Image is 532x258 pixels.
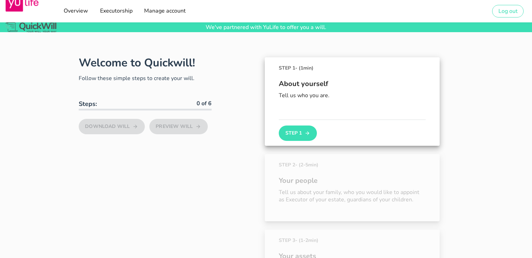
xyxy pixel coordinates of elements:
span: - (1-2min) [295,237,318,244]
span: STEP 1 [279,64,313,72]
a: Manage account [142,4,188,18]
span: - (2-5min) [295,162,318,168]
span: - (1min) [295,65,313,71]
span: Overview [63,7,88,15]
p: Follow these simple steps to create your will. [79,74,212,83]
span: About yourself [279,79,426,89]
button: Preview Will [149,119,208,134]
b: 0 of 6 [197,100,212,107]
h1: Welcome to Quickwill! [79,55,195,70]
img: Logo [3,21,58,34]
button: Log out [492,5,524,17]
span: Manage account [144,7,186,15]
span: STEP 2 [279,161,318,169]
a: Overview [61,4,90,18]
span: Your people [279,175,426,186]
p: Tell us who you are. [279,92,426,99]
span: Log out [498,7,518,15]
button: Download Will [79,119,145,134]
p: Tell us about your family, who you would like to appoint as Executor of your estate, guardians of... [279,189,426,203]
button: Step 1 [279,126,317,141]
a: Executorship [97,4,134,18]
b: Steps: [79,100,97,108]
span: Executorship [99,7,132,15]
span: STEP 3 [279,237,318,244]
